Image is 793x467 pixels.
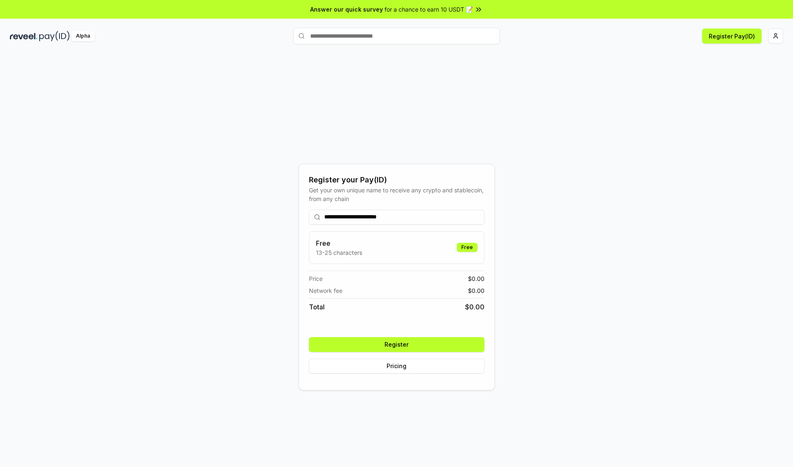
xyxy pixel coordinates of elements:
[309,274,323,283] span: Price
[39,31,70,41] img: pay_id
[309,174,484,186] div: Register your Pay(ID)
[309,302,325,312] span: Total
[468,274,484,283] span: $ 0.00
[316,238,362,248] h3: Free
[309,186,484,203] div: Get your own unique name to receive any crypto and stablecoin, from any chain
[316,248,362,257] p: 13-25 characters
[457,243,477,252] div: Free
[309,337,484,352] button: Register
[10,31,38,41] img: reveel_dark
[309,359,484,374] button: Pricing
[310,5,383,14] span: Answer our quick survey
[71,31,95,41] div: Alpha
[385,5,473,14] span: for a chance to earn 10 USDT 📝
[702,29,762,43] button: Register Pay(ID)
[465,302,484,312] span: $ 0.00
[309,286,342,295] span: Network fee
[468,286,484,295] span: $ 0.00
